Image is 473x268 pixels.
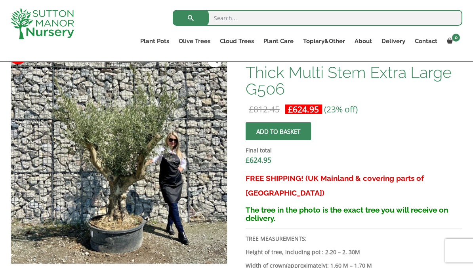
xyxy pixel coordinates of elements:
[246,146,462,155] dt: Final total
[288,104,293,115] span: £
[249,104,280,115] bdi: 812.45
[452,34,460,42] span: 0
[173,10,462,26] input: Search...
[246,235,307,242] strong: TREE MEASUREMENTS:
[246,206,462,222] h3: The tree in the photo is the exact tree you will receive on delivery.
[246,155,271,165] bdi: 624.95
[246,155,250,165] span: £
[324,104,358,115] span: (23% off)
[288,104,319,115] bdi: 624.95
[259,36,298,47] a: Plant Care
[11,8,74,39] img: logo
[246,248,360,256] b: Height of tree, including pot : 2.20 – 2. 30M
[246,122,311,140] button: Add to basket
[215,36,259,47] a: Cloud Trees
[246,48,462,97] h1: Gnarled Olive Tree (Ancient) Thick Multi Stem Extra Large G506
[135,36,174,47] a: Plant Pots
[246,171,462,200] h3: FREE SHIPPING! (UK Mainland & covering parts of [GEOGRAPHIC_DATA])
[249,104,254,115] span: £
[377,36,410,47] a: Delivery
[174,36,215,47] a: Olive Trees
[442,36,462,47] a: 0
[350,36,377,47] a: About
[298,36,350,47] a: Topiary&Other
[410,36,442,47] a: Contact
